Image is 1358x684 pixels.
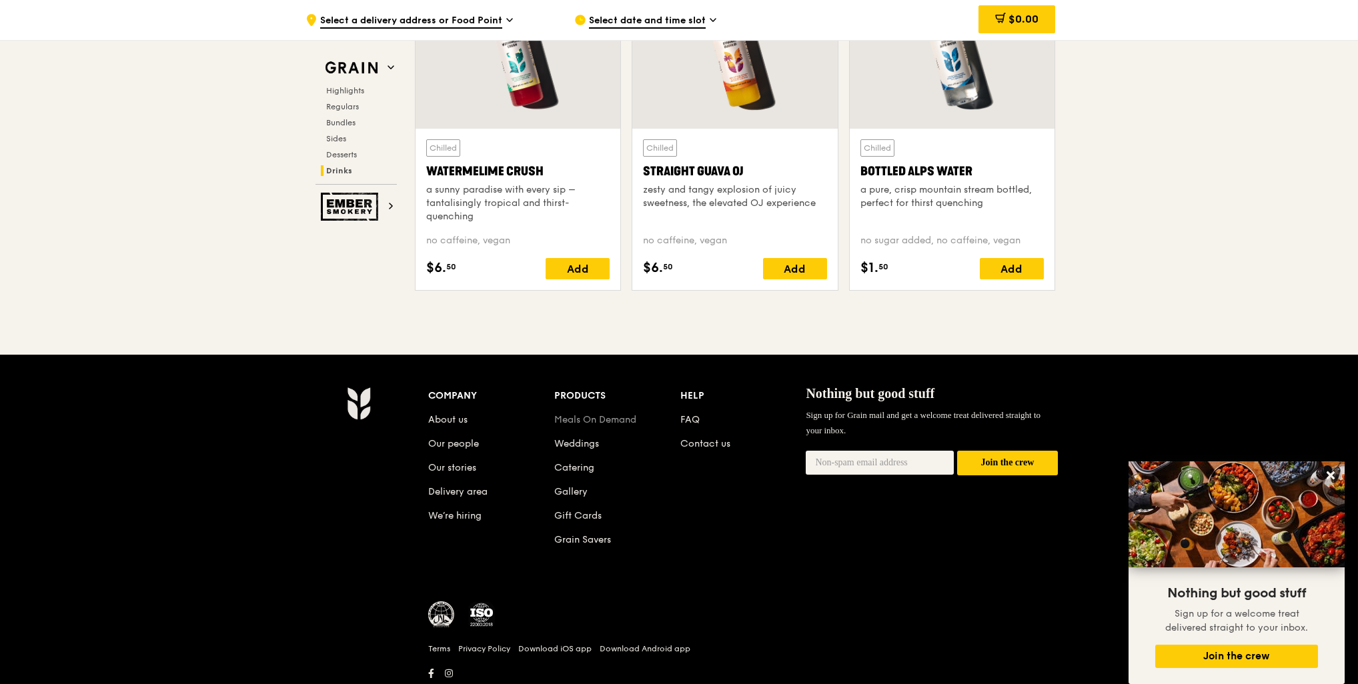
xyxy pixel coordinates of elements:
a: Terms [428,643,450,654]
span: Regulars [326,102,359,111]
span: Bundles [326,118,356,127]
img: Grain web logo [321,56,382,80]
a: Catering [554,462,594,473]
div: Help [680,387,806,405]
div: Add [980,258,1044,279]
div: Products [554,387,680,405]
div: no caffeine, vegan [643,234,826,247]
span: Select date and time slot [589,14,706,29]
a: Gift Cards [554,510,602,521]
a: Weddings [554,438,599,449]
span: $6. [643,258,663,278]
a: FAQ [680,414,700,425]
span: Desserts [326,150,357,159]
a: Delivery area [428,486,488,497]
a: Gallery [554,486,588,497]
a: Our people [428,438,479,449]
div: zesty and tangy explosion of juicy sweetness, the elevated OJ experience [643,183,826,210]
span: $1. [860,258,878,278]
span: Drinks [326,166,352,175]
input: Non-spam email address [806,451,954,475]
span: Sign up for a welcome treat delivered straight to your inbox. [1165,608,1308,633]
span: 50 [663,261,673,272]
img: Grain [347,387,370,420]
a: Grain Savers [554,534,611,545]
a: Contact us [680,438,730,449]
div: no caffeine, vegan [426,234,610,247]
span: $6. [426,258,446,278]
a: Download Android app [600,643,690,654]
span: Nothing but good stuff [1167,585,1306,601]
img: ISO Certified [468,601,495,628]
div: Straight Guava OJ [643,162,826,181]
a: Download iOS app [518,643,592,654]
div: a sunny paradise with every sip – tantalisingly tropical and thirst-quenching [426,183,610,223]
a: Privacy Policy [458,643,510,654]
a: Our stories [428,462,476,473]
button: Join the crew [957,451,1058,475]
div: Add [546,258,610,279]
span: Select a delivery address or Food Point [320,14,502,29]
img: Ember Smokery web logo [321,193,382,221]
a: Meals On Demand [554,414,636,425]
button: Join the crew [1155,645,1318,668]
div: no sugar added, no caffeine, vegan [860,234,1044,247]
span: Sides [326,134,346,143]
a: We’re hiring [428,510,482,521]
img: MUIS Halal Certified [428,601,455,628]
span: $0.00 [1008,13,1039,25]
div: Company [428,387,554,405]
div: a pure, crisp mountain stream bottled, perfect for thirst quenching [860,183,1044,210]
div: Add [763,258,827,279]
div: Chilled [426,139,460,157]
span: Nothing but good stuff [806,386,934,401]
span: 50 [446,261,456,272]
div: Bottled Alps Water [860,162,1044,181]
a: About us [428,414,468,425]
div: Chilled [860,139,894,157]
button: Close [1320,465,1341,486]
div: Chilled [643,139,677,157]
span: Sign up for Grain mail and get a welcome treat delivered straight to your inbox. [806,410,1041,435]
img: DSC07876-Edit02-Large.jpeg [1129,461,1345,567]
div: Watermelime Crush [426,162,610,181]
span: 50 [878,261,888,272]
span: Highlights [326,86,364,95]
